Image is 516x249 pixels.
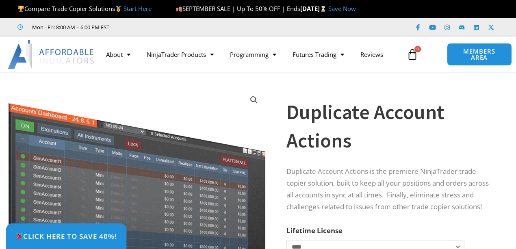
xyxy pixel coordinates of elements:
[286,166,496,213] p: Duplicate Account Actions is the premiere NinjaTrader trade copier solution, built to keep all yo...
[414,46,421,52] span: 0
[247,93,261,107] a: View full-screen image gallery
[18,6,24,12] img: 🏆
[16,233,23,240] img: 🎉
[98,45,403,64] nav: Menu
[17,4,152,13] span: Compare Trade Copier Solutions
[6,223,126,249] a: 🎉Click Here to save 40%!
[121,23,243,31] iframe: Customer reviews powered by Trustpilot
[139,45,222,64] a: NinjaTrader Products
[176,6,182,12] img: 🍂
[300,4,328,13] strong: [DATE]
[395,43,430,66] a: 0
[320,6,326,12] img: ⌛
[30,22,109,32] span: Mon - Fri: 8:00 AM – 6:00 PM EST
[284,45,352,64] a: Futures Trading
[115,6,121,12] img: 🥇
[98,45,139,64] a: About
[8,40,95,69] img: LogoAI | Affordable Indicators – NinjaTrader
[124,4,152,13] a: Start Here
[176,4,300,13] span: SEPTEMBER SALE | Up To 50% OFF | Ends
[286,98,496,155] h1: Duplicate Account Actions
[455,48,503,61] span: MEMBERS AREA
[222,45,284,64] a: Programming
[352,45,391,64] a: Reviews
[328,4,356,13] a: Save Now
[15,233,117,240] span: Click Here to save 40%!
[447,43,512,66] a: MEMBERS AREA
